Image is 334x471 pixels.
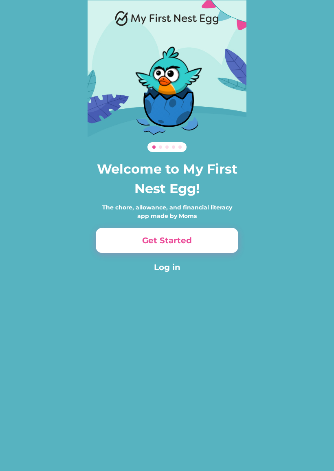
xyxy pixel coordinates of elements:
button: Get Started [96,228,238,253]
img: Logo.png [115,10,219,26]
div: The chore, allowance, and financial literacy app made by Moms [96,203,238,220]
h3: Welcome to My First Nest Egg! [96,159,238,198]
button: Log in [96,261,238,273]
img: Dino.svg [116,34,218,135]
